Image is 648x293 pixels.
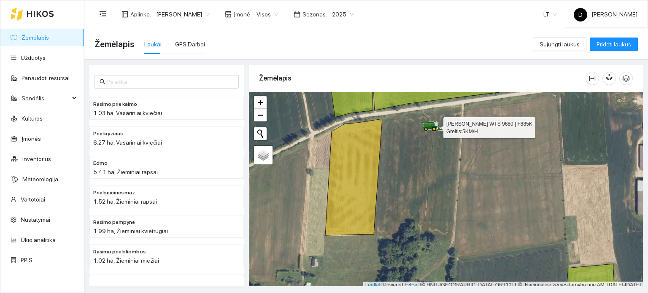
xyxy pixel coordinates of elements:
[22,135,41,142] a: Įmonės
[21,196,45,203] a: Vartotojai
[144,40,162,49] div: Laukai
[363,282,643,289] div: | Powered by © HNIT-[GEOGRAPHIC_DATA]; ORT10LT ©, Nacionalinė žemės tarnyba prie AM, [DATE]-[DATE]
[22,34,49,41] a: Žemėlapis
[590,41,638,48] a: Pridėti laukus
[578,8,583,22] span: D
[93,159,108,167] span: Edmo
[156,8,210,21] span: Dovydas Baršauskas
[100,79,105,85] span: search
[130,10,151,19] span: Aplinka :
[21,216,50,223] a: Nustatymai
[256,8,278,21] span: Visos
[21,257,32,263] a: PPIS
[533,38,586,51] button: Sujungti laukus
[22,176,58,183] a: Meteorologija
[22,156,51,162] a: Inventorius
[332,8,354,21] span: 2025
[22,90,70,107] span: Sandėlis
[93,110,162,116] span: 1.03 ha, Vasariniai kviečiai
[93,169,158,175] span: 5.41 ha, Žieminiai rapsai
[22,75,70,81] a: Panaudoti resursai
[22,115,43,122] a: Kultūros
[586,72,599,85] button: column-width
[254,109,267,121] a: Zoom out
[597,40,631,49] span: Pridėti laukus
[93,257,159,264] span: 1.02 ha, Žieminiai miežiai
[93,139,162,146] span: 6.27 ha, Vasariniai kviečiai
[93,228,168,234] span: 1.99 ha, Žieminiai kvietrugiai
[225,11,232,18] span: shop
[93,218,135,226] span: Rasimo pempyne
[365,282,381,288] a: Leaflet
[254,96,267,109] a: Zoom in
[543,8,557,21] span: LT
[254,146,273,164] a: Layers
[410,282,419,288] a: Esri
[94,6,111,23] button: menu-fold
[94,38,134,51] span: Žemėlapis
[258,110,263,120] span: −
[258,97,263,108] span: +
[175,40,205,49] div: GPS Darbai
[107,77,234,86] input: Paieška
[590,38,638,51] button: Pridėti laukus
[259,66,586,90] div: Žemėlapis
[21,54,46,61] a: Užduotys
[574,11,637,18] span: [PERSON_NAME]
[302,10,327,19] span: Sezonas :
[93,100,137,108] span: Rasimo prie kaimo
[93,130,123,138] span: Prie kryziaus
[99,11,107,18] span: menu-fold
[121,11,128,18] span: layout
[420,282,421,288] span: |
[93,198,157,205] span: 1.52 ha, Žieminiai rapsai
[533,41,586,48] a: Sujungti laukus
[234,10,251,19] span: Įmonė :
[93,248,146,256] span: Rasimo prie bliombos
[540,40,580,49] span: Sujungti laukus
[93,189,136,197] span: Prie beicines maz.
[254,127,267,140] button: Initiate a new search
[21,237,56,243] a: Ūkio analitika
[294,11,300,18] span: calendar
[586,75,599,82] span: column-width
